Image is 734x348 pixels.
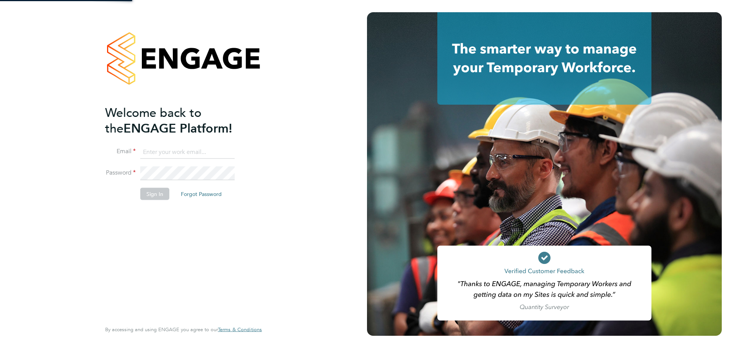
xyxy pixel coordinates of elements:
button: Sign In [140,188,169,200]
span: Welcome back to the [105,105,201,136]
span: By accessing and using ENGAGE you agree to our [105,326,262,333]
label: Email [105,147,136,155]
h2: ENGAGE Platform! [105,105,254,136]
button: Forgot Password [175,188,228,200]
label: Password [105,169,136,177]
a: Terms & Conditions [218,327,262,333]
span: Terms & Conditions [218,326,262,333]
input: Enter your work email... [140,145,235,159]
